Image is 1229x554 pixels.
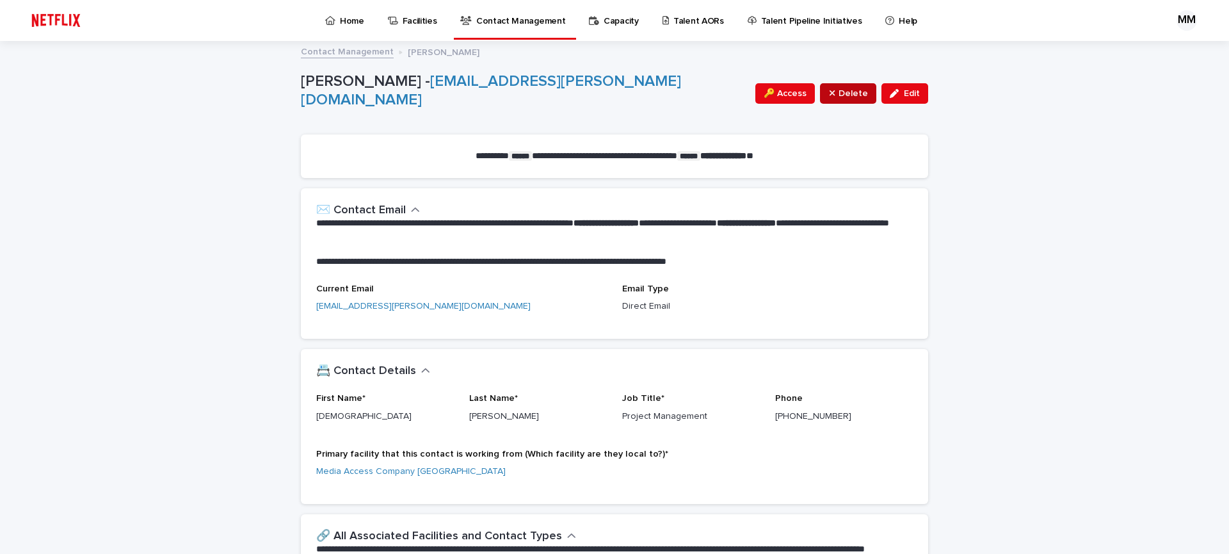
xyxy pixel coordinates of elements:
[316,364,416,379] h2: 📇 Contact Details
[775,412,851,421] a: [PHONE_NUMBER]
[316,450,668,459] span: Primary facility that this contact is working from (Which facility are they local to?)*
[301,74,681,108] a: [EMAIL_ADDRESS][PERSON_NAME][DOMAIN_NAME]
[469,394,518,403] span: Last Name*
[301,44,394,58] a: Contact Management
[316,204,420,218] button: ✉️ Contact Email
[755,83,815,104] button: 🔑 Access
[26,8,86,33] img: ifQbXi3ZQGMSEF7WDB7W
[622,394,664,403] span: Job Title*
[316,204,406,218] h2: ✉️ Contact Email
[408,44,479,58] p: [PERSON_NAME]
[316,394,365,403] span: First Name*
[1177,10,1197,31] div: MM
[764,87,807,100] span: 🔑 Access
[622,300,913,313] p: Direct Email
[622,284,669,293] span: Email Type
[316,530,562,544] h2: 🔗 All Associated Facilities and Contact Types
[622,410,760,423] p: Project Management
[904,89,920,98] span: Edit
[820,83,876,104] button: ⤫ Delete
[316,284,374,293] span: Current Email
[301,72,745,110] p: [PERSON_NAME] -
[469,410,607,423] p: [PERSON_NAME]
[775,394,803,403] span: Phone
[316,465,506,478] a: Media Access Company [GEOGRAPHIC_DATA]
[316,530,576,544] button: 🔗 All Associated Facilities and Contact Types
[316,364,430,379] button: 📇 Contact Details
[316,410,454,423] p: [DEMOGRAPHIC_DATA]
[828,87,868,100] span: ⤫ Delete
[881,83,928,104] button: Edit
[316,302,531,311] a: [EMAIL_ADDRESS][PERSON_NAME][DOMAIN_NAME]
